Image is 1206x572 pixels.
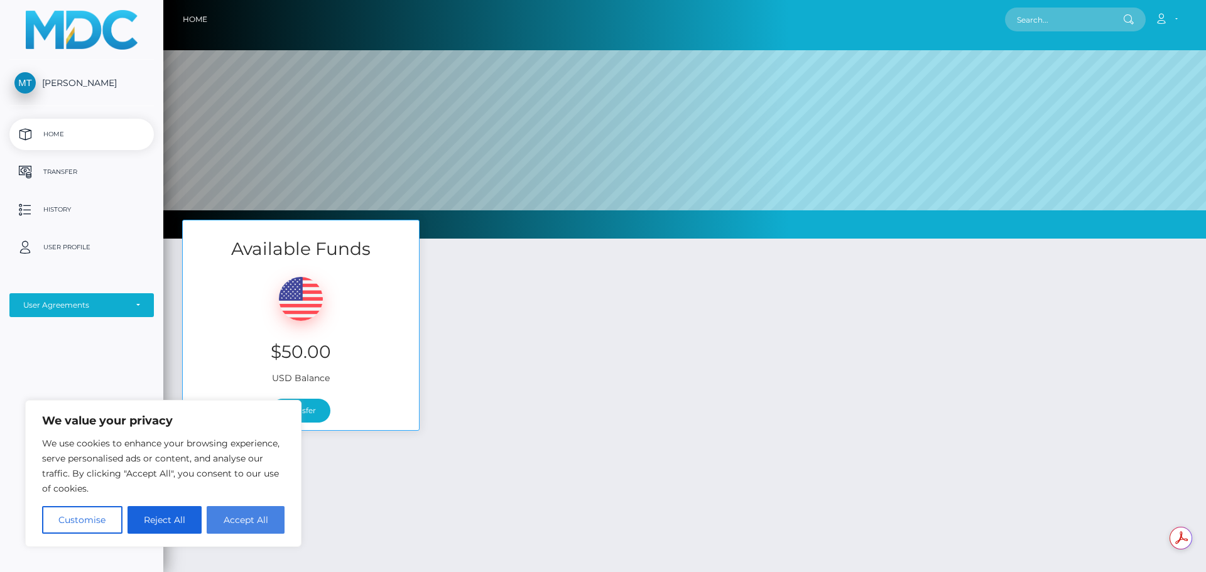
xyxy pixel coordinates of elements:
div: User Agreements [23,300,126,310]
a: History [9,194,154,225]
img: USD.png [279,277,323,321]
h3: Available Funds [183,237,419,261]
a: Home [9,119,154,150]
p: We use cookies to enhance your browsing experience, serve personalised ads or content, and analys... [42,436,285,496]
p: History [14,200,149,219]
a: Transfer [271,399,330,423]
p: User Profile [14,238,149,257]
div: We value your privacy [25,400,301,547]
input: Search... [1005,8,1123,31]
a: Home [183,6,207,33]
h3: $50.00 [192,340,410,364]
a: User Profile [9,232,154,263]
p: Transfer [14,163,149,181]
p: We value your privacy [42,413,285,428]
button: Customise [42,506,122,534]
button: Reject All [128,506,202,534]
span: [PERSON_NAME] [9,77,154,89]
img: MassPay [26,10,138,50]
button: Accept All [207,506,285,534]
a: Transfer [9,156,154,188]
p: Home [14,125,149,144]
button: User Agreements [9,293,154,317]
div: USD Balance [183,261,419,391]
